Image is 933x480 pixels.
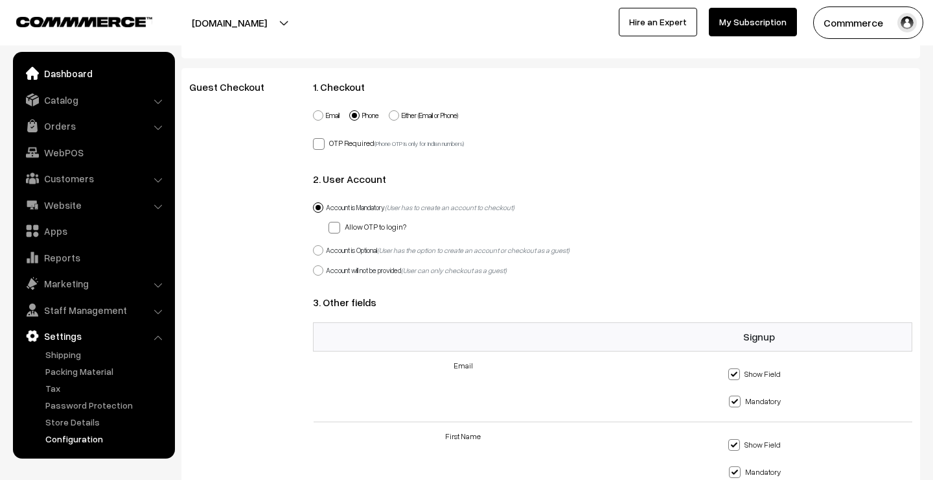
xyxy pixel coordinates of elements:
[16,324,170,348] a: Settings
[313,296,392,309] span: 3. Other fields
[16,193,170,217] a: Website
[42,381,170,395] a: Tax
[313,245,570,256] label: Account is Optional
[313,265,507,276] label: Account will not be provided
[16,298,170,322] a: Staff Management
[16,141,170,164] a: WebPOS
[385,203,514,211] i: (User has to create an account to checkout)
[42,432,170,446] a: Configuration
[377,246,570,254] i: (User has the option to create an account or checkout as a guest)
[313,80,380,93] span: 1. Checkout
[728,361,789,388] label: Show Field
[349,110,379,121] label: Phone
[313,110,340,121] label: Email
[189,80,280,93] span: Guest Checkout
[16,167,170,190] a: Customers
[313,173,402,186] span: 2. User Account
[16,219,170,243] a: Apps
[16,88,170,112] a: Catalog
[389,110,458,121] label: Either (Email or Phone)
[313,136,464,149] label: OTP Required
[709,8,797,36] a: My Subscription
[16,13,130,29] a: COMMMERCE
[374,139,464,147] small: (Phone OTP is only for indian numbers)
[454,360,473,372] label: Email
[813,6,923,39] button: Commmerce
[619,8,697,36] a: Hire an Expert
[42,365,170,378] a: Packing Material
[16,272,170,295] a: Marketing
[445,431,481,442] label: First Name
[897,13,917,32] img: user
[42,415,170,429] a: Store Details
[16,62,170,85] a: Dashboard
[613,322,912,351] th: Signup
[729,388,789,415] label: Mandatory
[42,348,170,361] a: Shipping
[42,398,170,412] a: Password Protection
[313,202,514,213] label: Account is Mandatory
[328,219,406,233] label: Allow OTP to login?
[16,246,170,269] a: Reports
[16,17,152,27] img: COMMMERCE
[146,6,312,39] button: [DOMAIN_NAME]
[16,114,170,138] a: Orders
[728,431,789,459] label: Show Field
[401,266,507,274] i: (User can only checkout as a guest)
